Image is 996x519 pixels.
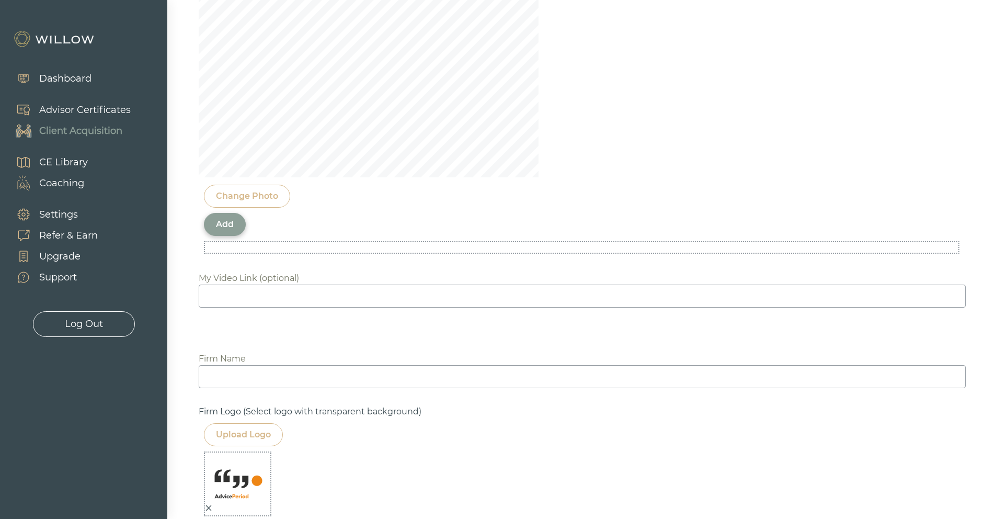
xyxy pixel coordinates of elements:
div: Settings [39,208,78,222]
div: Change Photo [216,190,278,202]
img: Willow [13,31,97,48]
div: Dashboard [39,72,91,86]
div: Client Acquisition [39,124,122,138]
div: Add [216,218,234,231]
div: My Video Link (optional) [199,272,299,285]
a: Advisor Certificates [5,99,131,120]
div: Firm Logo (Select logo with transparent background) [199,405,965,418]
div: Log Out [65,317,103,331]
div: Firm Name [199,353,246,365]
a: Refer & Earn [5,225,98,246]
div: Refer & Earn [39,229,98,243]
div: Advisor Certificates [39,103,131,117]
div: Upgrade [39,250,81,264]
div: Support [39,270,77,285]
a: Client Acquisition [5,120,131,141]
a: Upgrade [5,246,98,267]
div: Coaching [39,176,84,190]
a: Coaching [5,173,88,194]
a: Settings [5,204,98,225]
img: 89y15RAAAABklEQVQDADSBGlIclL8sAAAAAElFTkSuQmCC [212,458,265,510]
span: close [205,504,212,512]
div: Upload Logo [216,428,271,441]
a: Dashboard [5,68,91,89]
button: Add [204,213,246,236]
div: CE Library [39,155,88,170]
a: CE Library [5,152,88,173]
